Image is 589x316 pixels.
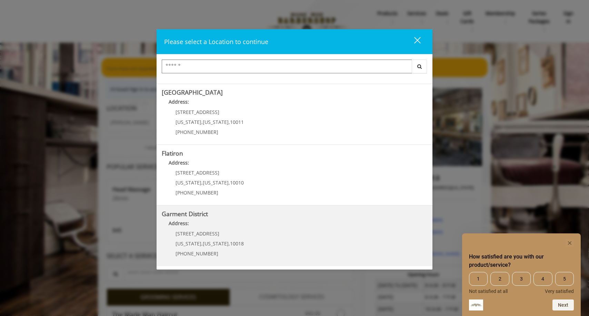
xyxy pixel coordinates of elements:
span: 5 [555,272,574,286]
button: Hide survey [566,239,574,247]
span: 3 [512,272,531,286]
span: [US_STATE] [203,119,229,125]
span: , [229,179,230,186]
span: [PHONE_NUMBER] [176,129,218,135]
span: 1 [469,272,488,286]
b: Address: [169,220,189,227]
span: [US_STATE] [203,240,229,247]
span: , [229,240,230,247]
span: Please select a Location to continue [164,38,268,46]
span: 2 [490,272,509,286]
span: Very satisfied [545,288,574,294]
b: [GEOGRAPHIC_DATA] [162,88,223,96]
span: [STREET_ADDRESS] [176,109,219,115]
h2: How satisfied are you with our product/service? Select an option from 1 to 5, with 1 being Not sa... [469,253,574,269]
span: [PHONE_NUMBER] [176,189,218,196]
span: [STREET_ADDRESS] [176,230,219,237]
span: 10011 [230,119,244,125]
span: 4 [533,272,552,286]
span: 10018 [230,240,244,247]
span: [PHONE_NUMBER] [176,250,218,257]
b: Address: [169,98,189,105]
span: 10010 [230,179,244,186]
div: Center Select [162,60,427,77]
span: [US_STATE] [203,179,229,186]
button: Next question [552,299,574,310]
input: Search Center [162,60,412,73]
span: [STREET_ADDRESS] [176,169,219,176]
button: close dialog [401,34,425,49]
div: How satisfied are you with our product/service? Select an option from 1 to 5, with 1 being Not sa... [469,272,574,294]
span: , [201,240,203,247]
b: Address: [169,159,189,166]
b: Flatiron [162,149,183,157]
span: Not satisfied at all [469,288,508,294]
span: [US_STATE] [176,119,201,125]
div: How satisfied are you with our product/service? Select an option from 1 to 5, with 1 being Not sa... [469,239,574,310]
span: [US_STATE] [176,179,201,186]
div: close dialog [406,36,420,47]
span: , [229,119,230,125]
b: Garment District [162,210,208,218]
span: [US_STATE] [176,240,201,247]
span: , [201,119,203,125]
i: Search button [416,64,423,69]
span: , [201,179,203,186]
